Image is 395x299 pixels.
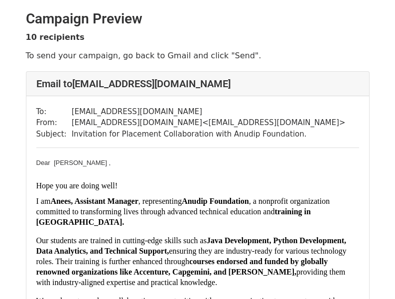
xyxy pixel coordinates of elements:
td: From: [36,117,72,129]
b: Anees, Assistant Manager [50,197,138,205]
b: courses endorsed and funded by globally renowned organizations like Accenture, Capgemini, and [PE... [36,257,328,276]
h4: Email to [EMAIL_ADDRESS][DOMAIN_NAME] [36,78,359,90]
strong: 10 recipients [26,32,85,42]
b: training in [GEOGRAPHIC_DATA]. [36,207,311,226]
b: Anudip Foundation [182,197,249,205]
td: [EMAIL_ADDRESS][DOMAIN_NAME] [72,106,346,118]
span: I am , representing , a nonprofit organization committed to transforming lives through advanced t... [36,197,330,226]
p: To send your campaign, go back to Gmail and click "Send". [26,50,370,61]
h2: Campaign Preview [26,10,370,27]
span: Our students are trained in cutting-edge skills such as ensuring they are industry-ready for vari... [36,236,347,287]
td: To: [36,106,72,118]
td: [EMAIL_ADDRESS][DOMAIN_NAME] < [EMAIL_ADDRESS][DOMAIN_NAME] > [72,117,346,129]
td: Invitation for Placement Collaboration with Anudip Foundation. [72,129,346,140]
b: Java Development, Python Development, Data Analytics, and Technical Support, [36,236,347,255]
td: Subject: [36,129,72,140]
span: Hope you are doing well! [36,181,118,190]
